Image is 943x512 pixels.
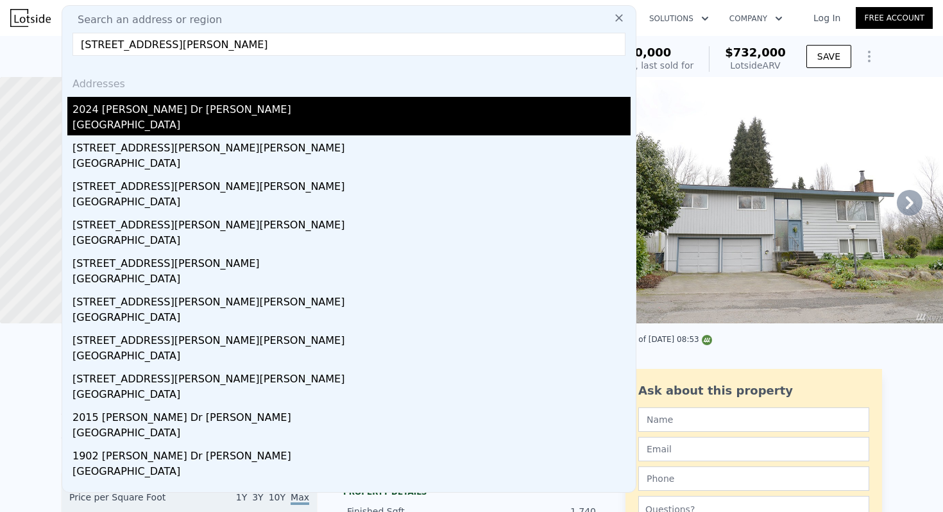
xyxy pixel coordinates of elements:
[72,174,631,194] div: [STREET_ADDRESS][PERSON_NAME][PERSON_NAME]
[61,374,318,387] div: LISTING & SALE HISTORY
[856,44,882,69] button: Show Options
[725,59,786,72] div: Lotside ARV
[725,46,786,59] span: $732,000
[72,33,625,56] input: Enter an address, city, region, neighborhood or zip code
[69,491,189,511] div: Price per Square Foot
[72,387,631,405] div: [GEOGRAPHIC_DATA]
[72,289,631,310] div: [STREET_ADDRESS][PERSON_NAME][PERSON_NAME]
[72,366,631,387] div: [STREET_ADDRESS][PERSON_NAME][PERSON_NAME]
[72,328,631,348] div: [STREET_ADDRESS][PERSON_NAME][PERSON_NAME]
[72,117,631,135] div: [GEOGRAPHIC_DATA]
[72,194,631,212] div: [GEOGRAPHIC_DATA]
[269,492,285,502] span: 10Y
[856,7,933,29] a: Free Account
[72,156,631,174] div: [GEOGRAPHIC_DATA]
[72,251,631,271] div: [STREET_ADDRESS][PERSON_NAME]
[639,7,719,30] button: Solutions
[638,407,869,432] input: Name
[67,12,222,28] span: Search an address or region
[291,492,309,505] span: Max
[806,45,851,68] button: SAVE
[72,405,631,425] div: 2015 [PERSON_NAME] Dr [PERSON_NAME]
[719,7,793,30] button: Company
[72,271,631,289] div: [GEOGRAPHIC_DATA]
[67,66,631,97] div: Addresses
[236,492,247,502] span: 1Y
[72,212,631,233] div: [STREET_ADDRESS][PERSON_NAME][PERSON_NAME]
[72,233,631,251] div: [GEOGRAPHIC_DATA]
[252,492,263,502] span: 3Y
[72,135,631,156] div: [STREET_ADDRESS][PERSON_NAME][PERSON_NAME]
[72,443,631,464] div: 1902 [PERSON_NAME] Dr [PERSON_NAME]
[72,97,631,117] div: 2024 [PERSON_NAME] Dr [PERSON_NAME]
[798,12,856,24] a: Log In
[638,466,869,491] input: Phone
[702,335,712,345] img: NWMLS Logo
[588,59,693,72] div: Off Market, last sold for
[10,9,51,27] img: Lotside
[638,437,869,461] input: Email
[72,464,631,482] div: [GEOGRAPHIC_DATA]
[61,46,371,64] div: [STREET_ADDRESS] , [GEOGRAPHIC_DATA] , WA 98178
[611,46,672,59] span: $360,000
[72,425,631,443] div: [GEOGRAPHIC_DATA]
[72,348,631,366] div: [GEOGRAPHIC_DATA]
[638,382,869,400] div: Ask about this property
[72,310,631,328] div: [GEOGRAPHIC_DATA]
